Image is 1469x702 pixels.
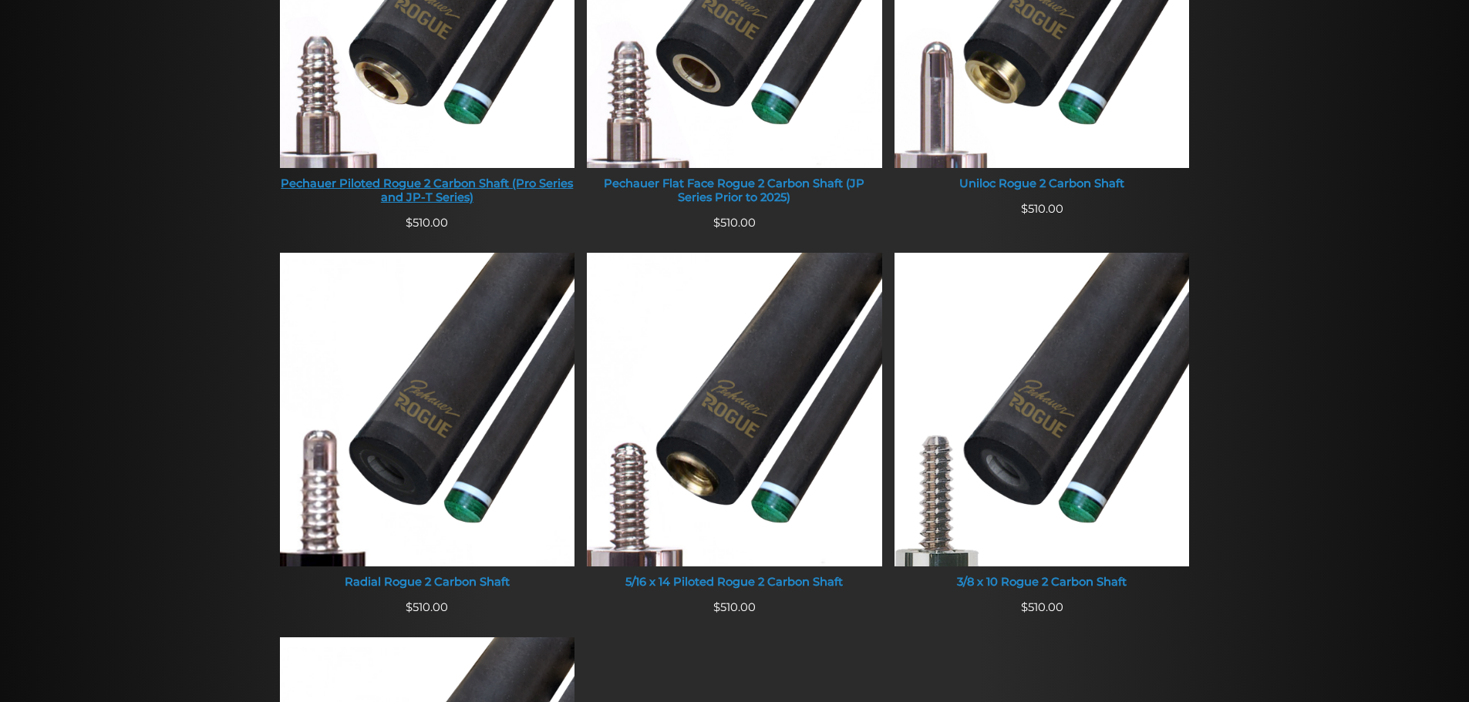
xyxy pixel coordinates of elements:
span: 510.00 [1021,600,1063,614]
span: 510.00 [406,600,448,614]
div: Pechauer Piloted Rogue 2 Carbon Shaft (Pro Series and JP-T Series) [280,177,575,204]
a: Radial Rogue 2 Carbon Shaft Radial Rogue 2 Carbon Shaft [280,253,575,599]
img: Radial Rogue 2 Carbon Shaft [280,253,575,566]
div: 3/8 x 10 Rogue 2 Carbon Shaft [895,576,1190,589]
div: 5/16 x 14 Piloted Rogue 2 Carbon Shaft [587,576,882,589]
div: Pechauer Flat Face Rogue 2 Carbon Shaft (JP Series Prior to 2025) [587,177,882,204]
span: $ [1021,202,1028,216]
span: 510.00 [1021,202,1063,216]
span: $ [1021,600,1028,614]
img: 3/8 x 10 Rogue 2 Carbon Shaft [895,253,1190,566]
span: 510.00 [406,216,448,230]
div: Radial Rogue 2 Carbon Shaft [280,576,575,589]
span: $ [406,600,413,614]
div: Uniloc Rogue 2 Carbon Shaft [895,177,1190,191]
span: 510.00 [713,600,756,614]
span: $ [406,216,413,230]
span: 510.00 [713,216,756,230]
span: $ [713,216,720,230]
a: 5/16 x 14 Piloted Rogue 2 Carbon Shaft 5/16 x 14 Piloted Rogue 2 Carbon Shaft [587,253,882,599]
a: 3/8 x 10 Rogue 2 Carbon Shaft 3/8 x 10 Rogue 2 Carbon Shaft [895,253,1190,599]
img: 5/16 x 14 Piloted Rogue 2 Carbon Shaft [587,253,882,566]
span: $ [713,600,720,614]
